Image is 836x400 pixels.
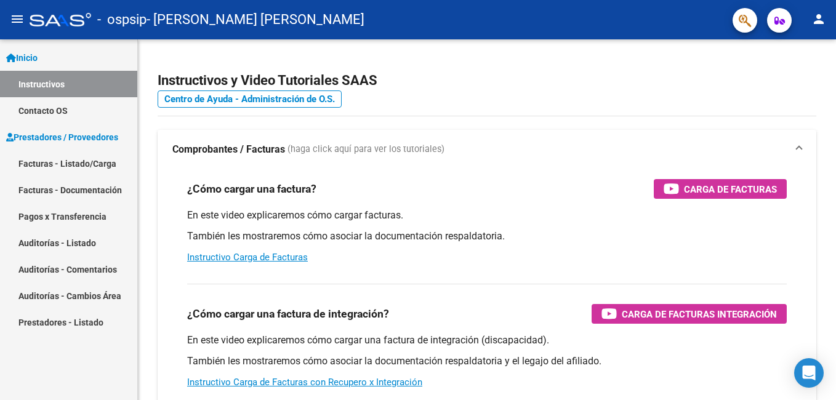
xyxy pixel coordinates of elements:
span: (haga click aquí para ver los tutoriales) [287,143,444,156]
span: Prestadores / Proveedores [6,130,118,144]
span: Carga de Facturas Integración [622,306,777,322]
strong: Comprobantes / Facturas [172,143,285,156]
mat-icon: person [811,12,826,26]
mat-expansion-panel-header: Comprobantes / Facturas (haga click aquí para ver los tutoriales) [158,130,816,169]
button: Carga de Facturas [654,179,787,199]
a: Centro de Ayuda - Administración de O.S. [158,90,342,108]
mat-icon: menu [10,12,25,26]
div: Open Intercom Messenger [794,358,824,388]
h3: ¿Cómo cargar una factura? [187,180,316,198]
p: En este video explicaremos cómo cargar una factura de integración (discapacidad). [187,334,787,347]
p: También les mostraremos cómo asociar la documentación respaldatoria. [187,230,787,243]
span: Carga de Facturas [684,182,777,197]
p: En este video explicaremos cómo cargar facturas. [187,209,787,222]
span: - [PERSON_NAME] [PERSON_NAME] [147,6,364,33]
span: - ospsip [97,6,147,33]
a: Instructivo Carga de Facturas [187,252,308,263]
span: Inicio [6,51,38,65]
button: Carga de Facturas Integración [592,304,787,324]
h2: Instructivos y Video Tutoriales SAAS [158,69,816,92]
h3: ¿Cómo cargar una factura de integración? [187,305,389,322]
p: También les mostraremos cómo asociar la documentación respaldatoria y el legajo del afiliado. [187,354,787,368]
a: Instructivo Carga de Facturas con Recupero x Integración [187,377,422,388]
